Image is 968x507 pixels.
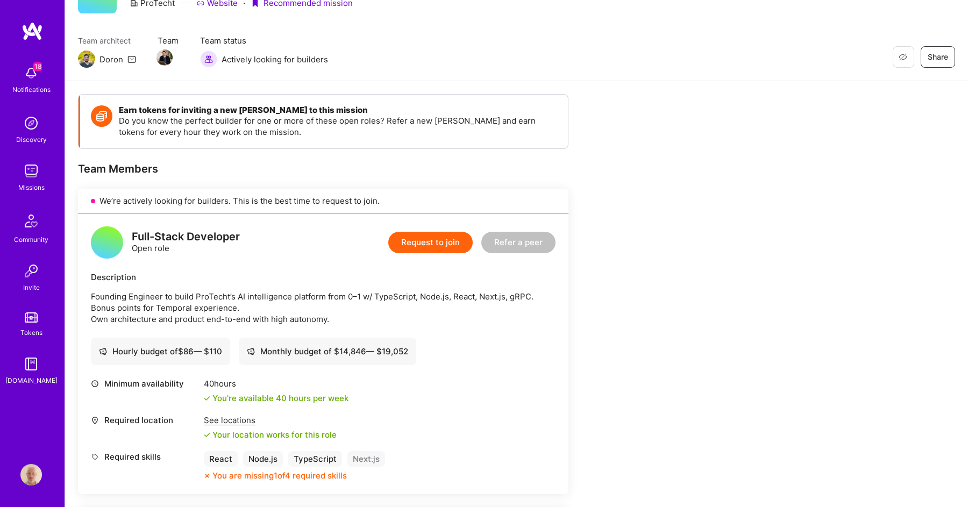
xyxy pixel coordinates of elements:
[91,415,198,426] div: Required location
[204,415,337,426] div: See locations
[119,105,557,115] h4: Earn tokens for inviting a new [PERSON_NAME] to this mission
[200,35,328,46] span: Team status
[20,464,42,485] img: User Avatar
[158,48,172,67] a: Team Member Avatar
[481,232,556,253] button: Refer a peer
[99,346,222,357] div: Hourly budget of $ 86 — $ 110
[91,451,198,462] div: Required skills
[91,378,198,389] div: Minimum availability
[20,353,42,375] img: guide book
[347,451,385,467] div: Next.js
[119,115,557,138] p: Do you know the perfect builder for one or more of these open roles? Refer a new [PERSON_NAME] an...
[288,451,342,467] div: TypeScript
[20,327,42,338] div: Tokens
[243,451,283,467] div: Node.js
[18,464,45,485] a: User Avatar
[20,62,42,84] img: bell
[132,231,240,254] div: Open role
[91,291,556,325] p: Founding Engineer to build ProTecht’s AI intelligence platform from 0–1 w/ TypeScript, Node.js, R...
[22,22,43,41] img: logo
[78,162,568,176] div: Team Members
[78,189,568,213] div: We’re actively looking for builders. This is the best time to request to join.
[899,53,907,61] i: icon EyeClosed
[5,375,58,386] div: [DOMAIN_NAME]
[18,208,44,234] img: Community
[204,429,337,440] div: Your location works for this role
[23,282,40,293] div: Invite
[212,470,347,481] div: You are missing 1 of 4 required skills
[222,54,328,65] span: Actively looking for builders
[78,35,136,46] span: Team architect
[25,312,38,323] img: tokens
[16,134,47,145] div: Discovery
[91,105,112,127] img: Token icon
[20,260,42,282] img: Invite
[158,35,179,46] span: Team
[20,112,42,134] img: discovery
[928,52,948,62] span: Share
[204,432,210,438] i: icon Check
[132,231,240,242] div: Full-Stack Developer
[78,51,95,68] img: Team Architect
[91,380,99,388] i: icon Clock
[99,347,107,355] i: icon Cash
[12,84,51,95] div: Notifications
[20,160,42,182] img: teamwork
[204,395,210,402] i: icon Check
[204,473,210,479] i: icon CloseOrange
[91,272,556,283] div: Description
[18,182,45,193] div: Missions
[204,378,348,389] div: 40 hours
[247,346,408,357] div: Monthly budget of $ 14,846 — $ 19,052
[204,392,348,404] div: You're available 40 hours per week
[91,453,99,461] i: icon Tag
[127,55,136,63] i: icon Mail
[204,451,238,467] div: React
[156,49,173,66] img: Team Member Avatar
[99,54,123,65] div: Doron
[33,62,42,71] span: 18
[388,232,473,253] button: Request to join
[14,234,48,245] div: Community
[921,46,955,68] button: Share
[247,347,255,355] i: icon Cash
[91,416,99,424] i: icon Location
[200,51,217,68] img: Actively looking for builders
